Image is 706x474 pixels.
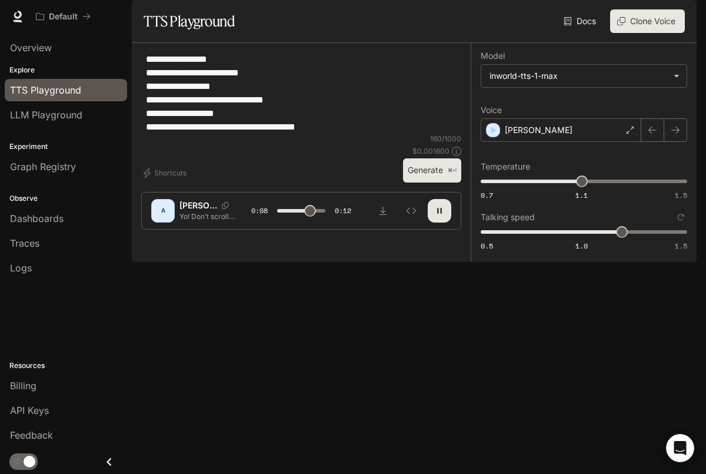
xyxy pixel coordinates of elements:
[217,202,234,209] button: Copy Voice ID
[430,134,461,144] p: 160 / 1000
[399,199,423,223] button: Inspect
[666,434,694,462] iframe: Intercom live chat
[481,65,687,87] div: inworld-tts-1-max
[448,167,457,174] p: ⌘⏎
[49,12,78,22] p: Default
[489,70,668,82] div: inworld-tts-1-max
[251,205,268,217] span: 0:08
[481,213,535,221] p: Talking speed
[481,106,502,114] p: Voice
[335,205,351,217] span: 0:12
[481,241,493,251] span: 0.5
[179,211,236,221] p: Yo! Don’t scroll. Your box waterproof? Nope. Eco-friendly? Nah. Last 20 days? Don’t kid yourself....
[610,9,685,33] button: Clone Voice
[481,163,530,171] p: Temperature
[575,190,588,200] span: 1.1
[154,201,172,220] div: A
[141,164,191,183] button: Shortcuts
[675,241,687,251] span: 1.5
[144,9,235,33] h1: TTS Playground
[674,211,687,224] button: Reset to default
[371,199,395,223] button: Download audio
[403,158,461,183] button: Generate⌘⏎
[481,190,493,200] span: 0.7
[31,5,96,28] button: All workspaces
[561,9,601,33] a: Docs
[481,52,505,60] p: Model
[575,241,588,251] span: 1.0
[505,124,572,136] p: [PERSON_NAME]
[675,190,687,200] span: 1.5
[179,200,217,211] p: [PERSON_NAME]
